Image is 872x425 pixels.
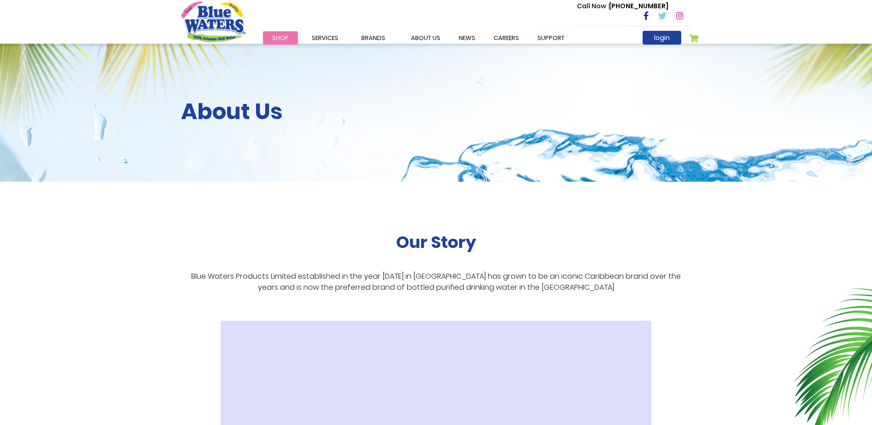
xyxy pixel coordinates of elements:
p: [PHONE_NUMBER] [577,1,668,11]
h2: About Us [181,98,691,125]
a: support [528,31,574,45]
a: News [450,31,484,45]
span: Call Now : [577,1,609,11]
span: Brands [361,34,385,42]
a: store logo [181,1,245,42]
span: Services [312,34,338,42]
a: careers [484,31,528,45]
span: Shop [272,34,289,42]
a: login [643,31,681,45]
h2: Our Story [396,232,476,252]
p: Blue Waters Products Limited established in the year [DATE] in [GEOGRAPHIC_DATA] has grown to be ... [181,271,691,293]
a: about us [402,31,450,45]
